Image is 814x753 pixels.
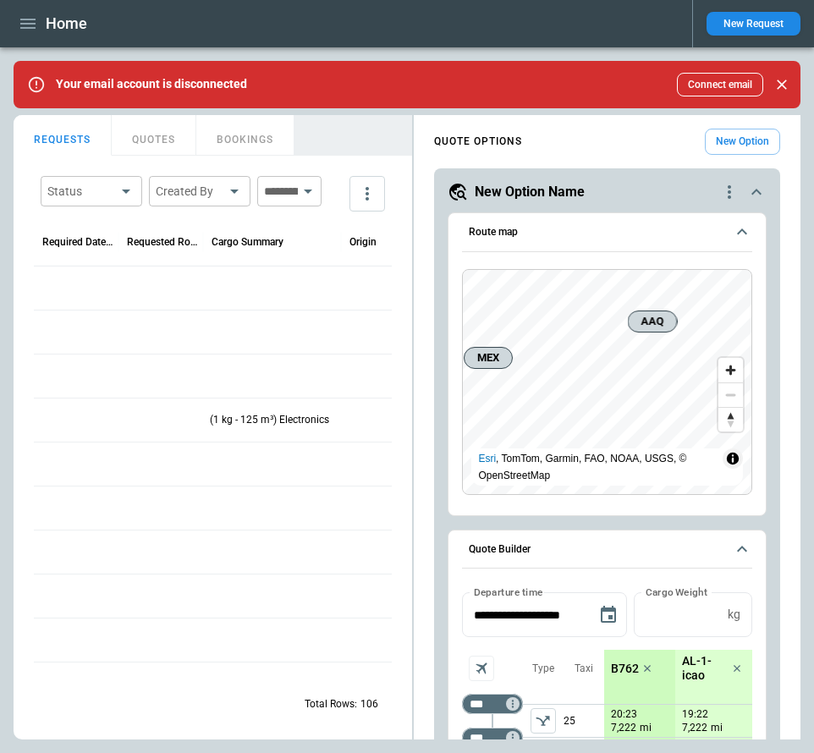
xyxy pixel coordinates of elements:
[305,697,357,712] p: Total Rows:
[471,349,505,366] span: MEX
[723,448,743,469] summary: Toggle attribution
[474,585,543,599] label: Departure time
[611,721,636,735] p: 7,222
[210,413,329,427] p: (1 kg - 125 m³) Electronics
[531,708,556,734] button: left aligned
[682,721,707,735] p: 7,222
[463,270,751,494] canvas: Map
[47,183,115,200] div: Status
[448,182,767,202] button: New Option Namequote-option-actions
[682,708,708,721] p: 19:22
[711,721,723,735] p: mi
[640,721,652,735] p: mi
[635,313,670,330] span: AAQ
[462,728,523,748] div: Too short
[196,115,294,156] button: BOOKINGS
[349,236,377,248] div: Origin
[469,544,531,555] h6: Quote Builder
[677,73,763,96] button: Connect email
[770,66,794,103] div: dismiss
[475,183,585,201] h5: New Option Name
[478,450,719,484] div: , TomTom, Garmin, FAO, NOAA, USGS, © OpenStreetMap
[718,358,743,382] button: Zoom in
[531,708,556,734] span: Type of sector
[462,694,523,714] div: Too short
[469,227,518,238] h6: Route map
[112,115,196,156] button: QUOTES
[360,697,378,712] p: 106
[469,656,494,681] span: Aircraft selection
[728,607,740,622] p: kg
[212,236,283,248] div: Cargo Summary
[46,14,87,34] h1: Home
[682,654,729,683] p: AL-1- icao
[718,407,743,431] button: Reset bearing to north
[127,236,199,248] div: Requested Route
[532,662,554,676] p: Type
[719,182,740,202] div: quote-option-actions
[707,12,800,36] button: New Request
[349,176,385,212] button: more
[462,269,752,495] div: Route map
[42,236,114,248] div: Required Date & Time (UTC)
[14,115,112,156] button: REQUESTS
[611,662,639,676] p: B762
[462,530,752,569] button: Quote Builder
[462,213,752,252] button: Route map
[770,73,794,96] button: Close
[478,453,496,464] a: Esri
[705,129,780,155] button: New Option
[611,708,637,721] p: 20:23
[56,77,247,91] p: Your email account is disconnected
[718,382,743,407] button: Zoom out
[434,138,522,146] h4: QUOTE OPTIONS
[575,662,593,676] p: Taxi
[564,705,604,737] p: 25
[646,585,707,599] label: Cargo Weight
[156,183,223,200] div: Created By
[591,598,625,632] button: Choose date, selected date is Jun 2, 2025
